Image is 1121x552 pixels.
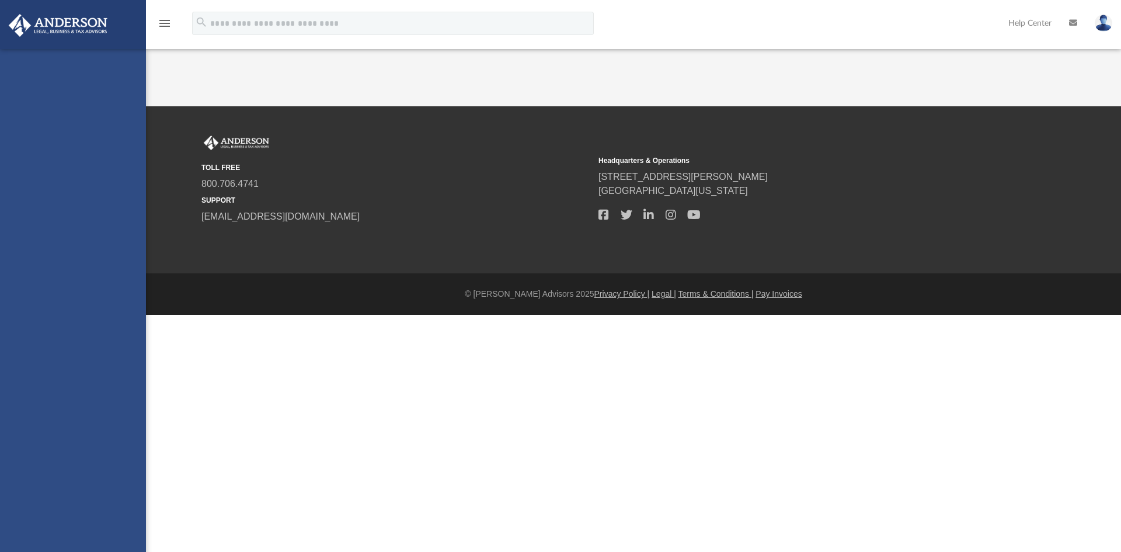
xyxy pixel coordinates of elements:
a: [GEOGRAPHIC_DATA][US_STATE] [598,186,748,196]
img: Anderson Advisors Platinum Portal [5,14,111,37]
img: User Pic [1095,15,1112,32]
a: [EMAIL_ADDRESS][DOMAIN_NAME] [201,211,360,221]
small: TOLL FREE [201,162,590,173]
a: [STREET_ADDRESS][PERSON_NAME] [598,172,768,182]
a: 800.706.4741 [201,179,259,189]
img: Anderson Advisors Platinum Portal [201,136,271,151]
i: search [195,16,208,29]
a: Terms & Conditions | [678,289,754,298]
small: Headquarters & Operations [598,155,987,166]
div: © [PERSON_NAME] Advisors 2025 [146,288,1121,300]
a: menu [158,22,172,30]
a: Pay Invoices [756,289,802,298]
a: Privacy Policy | [594,289,650,298]
small: SUPPORT [201,195,590,206]
a: Legal | [652,289,676,298]
i: menu [158,16,172,30]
